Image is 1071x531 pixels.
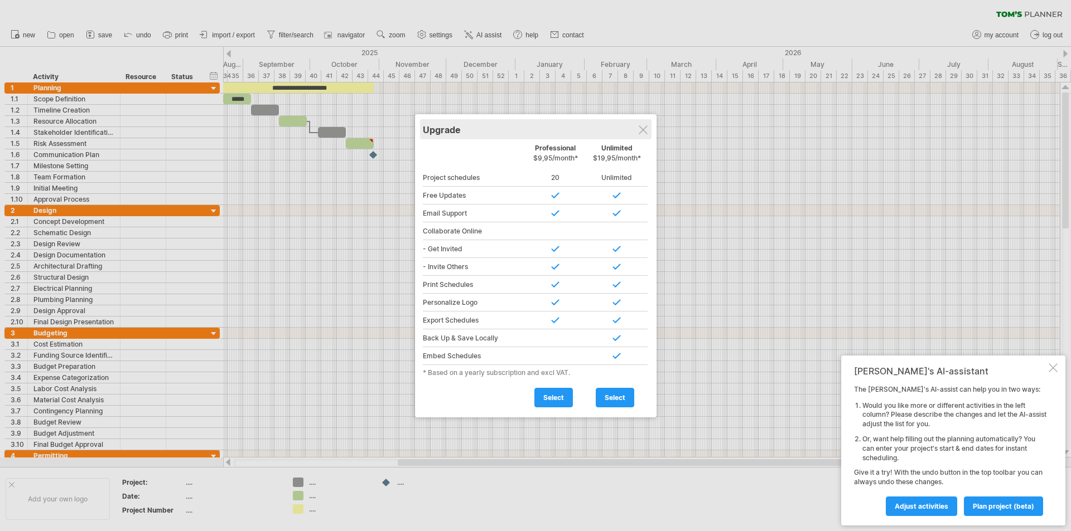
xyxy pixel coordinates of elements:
[423,311,525,329] div: Export Schedules
[525,144,586,168] div: Professional
[586,144,648,168] div: Unlimited
[525,169,586,187] div: 20
[973,502,1034,510] span: plan project (beta)
[533,154,578,162] span: $9,95/month*
[886,496,957,516] a: Adjust activities
[895,502,948,510] span: Adjust activities
[586,169,648,187] div: Unlimited
[423,329,525,347] div: Back Up & Save Locally
[423,347,525,365] div: Embed Schedules
[423,368,649,377] div: * Based on a yearly subscription and excl VAT.
[593,154,641,162] span: $19,95/month*
[423,169,525,187] div: Project schedules
[854,366,1046,377] div: [PERSON_NAME]'s AI-assistant
[423,294,525,311] div: Personalize Logo
[854,385,1046,515] div: The [PERSON_NAME]'s AI-assist can help you in two ways: Give it a try! With the undo button in th...
[423,222,525,240] div: Collaborate Online
[423,240,525,258] div: - Get Invited
[423,187,525,204] div: Free Updates
[423,276,525,294] div: Print Schedules
[543,393,564,402] span: select
[423,119,649,139] div: Upgrade
[964,496,1043,516] a: plan project (beta)
[534,388,573,407] a: select
[862,435,1046,462] li: Or, want help filling out the planning automatically? You can enter your project's start & end da...
[605,393,625,402] span: select
[423,204,525,222] div: Email Support
[596,388,634,407] a: select
[862,401,1046,429] li: Would you like more or different activities in the left column? Please describe the changes and l...
[423,258,525,276] div: - Invite Others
